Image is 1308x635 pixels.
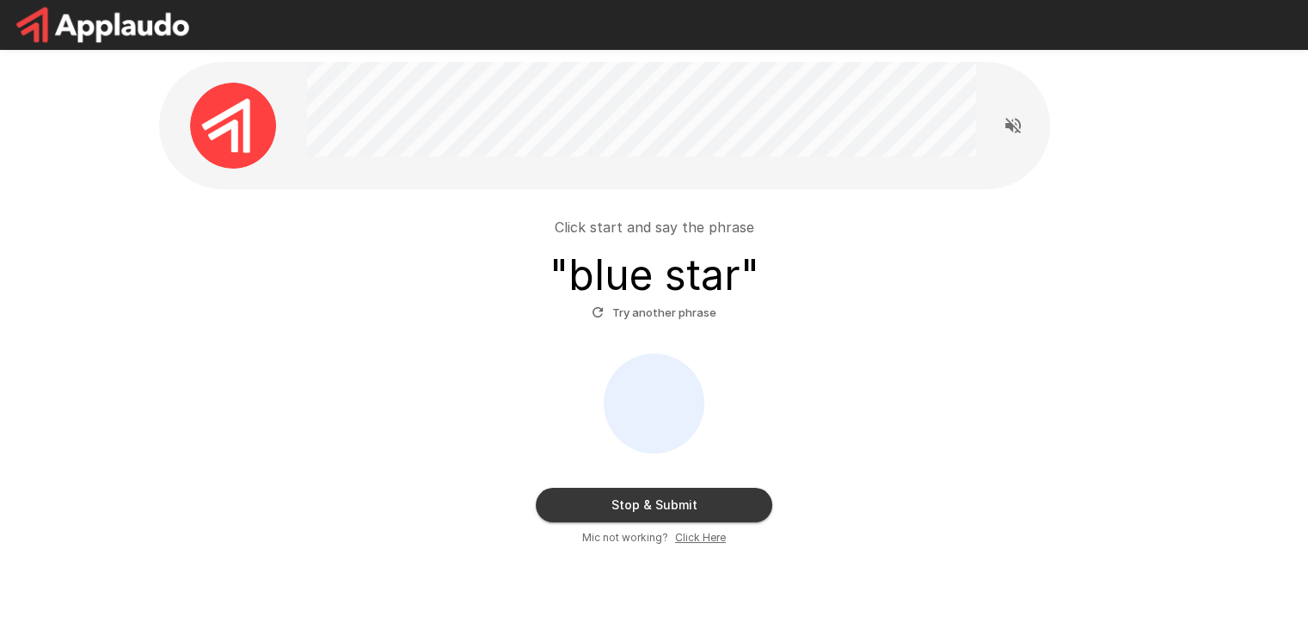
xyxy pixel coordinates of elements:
[582,529,668,546] span: Mic not working?
[555,217,754,237] p: Click start and say the phrase
[675,531,726,544] u: Click Here
[536,488,772,522] button: Stop & Submit
[550,251,759,299] h3: " blue star "
[996,108,1030,143] button: Read questions aloud
[587,299,721,326] button: Try another phrase
[190,83,276,169] img: applaudo_avatar.png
